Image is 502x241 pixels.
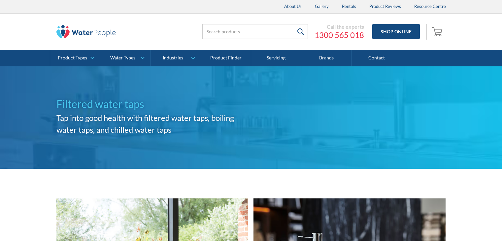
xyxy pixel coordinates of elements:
[58,55,87,61] div: Product Types
[315,23,364,30] div: Call the experts
[56,112,251,136] h2: Tap into good health with filtered water taps, boiling water taps, and chilled water taps
[202,24,308,39] input: Search products
[201,50,251,66] a: Product Finder
[100,50,150,66] a: Water Types
[56,96,251,112] h1: Filtered water taps
[315,30,364,40] a: 1300 565 018
[432,26,444,37] img: shopping cart
[372,24,420,39] a: Shop Online
[110,55,135,61] div: Water Types
[251,50,301,66] a: Servicing
[56,25,116,38] img: The Water People
[430,24,446,40] a: Open cart
[163,55,183,61] div: Industries
[352,50,402,66] a: Contact
[301,50,351,66] a: Brands
[151,50,200,66] a: Industries
[50,50,100,66] a: Product Types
